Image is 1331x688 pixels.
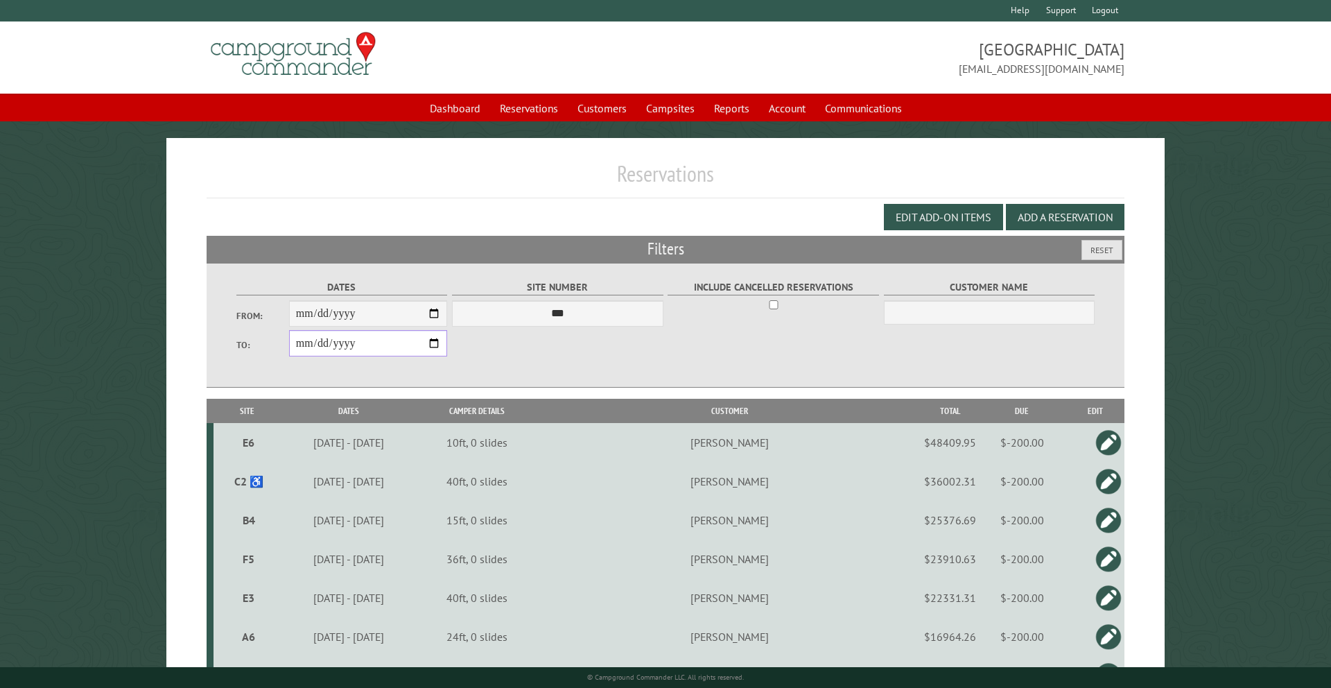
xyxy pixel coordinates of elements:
[236,309,289,322] label: From:
[587,673,744,682] small: © Campground Commander LLC. All rights reserved.
[978,617,1066,656] td: $-200.00
[978,578,1066,617] td: $-200.00
[219,436,279,449] div: E6
[207,160,1125,198] h1: Reservations
[569,95,635,121] a: Customers
[214,399,281,423] th: Site
[421,95,489,121] a: Dashboard
[236,338,289,352] label: To:
[638,95,703,121] a: Campsites
[283,552,415,566] div: [DATE] - [DATE]
[922,501,978,540] td: $25376.69
[537,540,922,578] td: [PERSON_NAME]
[283,474,415,488] div: [DATE] - [DATE]
[283,630,415,644] div: [DATE] - [DATE]
[417,540,537,578] td: 36ft, 0 slides
[922,540,978,578] td: $23910.63
[668,279,879,295] label: Include Cancelled Reservations
[537,617,922,656] td: [PERSON_NAME]
[537,423,922,462] td: [PERSON_NAME]
[922,462,978,501] td: $36002.31
[884,279,1095,295] label: Customer Name
[236,279,448,295] label: Dates
[283,513,415,527] div: [DATE] - [DATE]
[417,501,537,540] td: 15ft, 0 slides
[283,436,415,449] div: [DATE] - [DATE]
[219,474,279,488] div: C2 ♿
[922,399,978,423] th: Total
[417,423,537,462] td: 10ft, 0 slides
[760,95,814,121] a: Account
[537,462,922,501] td: [PERSON_NAME]
[537,501,922,540] td: [PERSON_NAME]
[417,462,537,501] td: 40ft, 0 slides
[665,38,1124,77] span: [GEOGRAPHIC_DATA] [EMAIL_ADDRESS][DOMAIN_NAME]
[417,617,537,656] td: 24ft, 0 slides
[452,279,663,295] label: Site Number
[978,462,1066,501] td: $-200.00
[219,591,279,605] div: E3
[537,399,922,423] th: Customer
[219,630,279,644] div: A6
[706,95,758,121] a: Reports
[922,617,978,656] td: $16964.26
[817,95,910,121] a: Communications
[922,423,978,462] td: $48409.95
[978,540,1066,578] td: $-200.00
[491,95,566,121] a: Reservations
[281,399,418,423] th: Dates
[219,552,279,566] div: F5
[207,236,1125,262] h2: Filters
[537,578,922,617] td: [PERSON_NAME]
[978,501,1066,540] td: $-200.00
[978,423,1066,462] td: $-200.00
[207,27,380,81] img: Campground Commander
[884,204,1003,230] button: Edit Add-on Items
[417,578,537,617] td: 40ft, 0 slides
[283,591,415,605] div: [DATE] - [DATE]
[922,578,978,617] td: $22331.31
[417,399,537,423] th: Camper Details
[1081,240,1122,260] button: Reset
[1066,399,1125,423] th: Edit
[219,513,279,527] div: B4
[978,399,1066,423] th: Due
[1006,204,1124,230] button: Add a Reservation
